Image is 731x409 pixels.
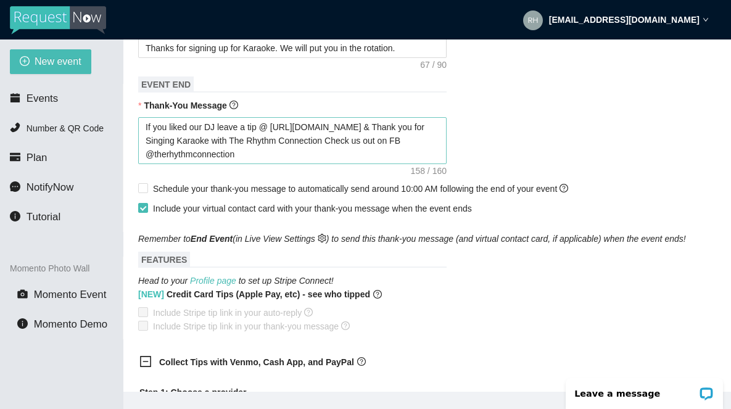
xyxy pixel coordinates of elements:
img: RequestNow [10,6,106,35]
span: info-circle [17,318,28,329]
span: question-circle [229,101,238,109]
span: Plan [27,152,47,163]
span: Momento Demo [34,318,107,330]
span: Momento Event [34,289,107,300]
b: Step 1: Choose a provider [139,387,246,397]
img: aaa7bb0bfbf9eacfe7a42b5dcf2cbb08 [523,10,543,30]
span: question-circle [560,184,568,192]
a: Profile page [190,276,236,286]
span: question-circle [373,287,382,301]
span: phone [10,122,20,133]
span: camera [17,289,28,299]
div: Collect Tips with Venmo, Cash App, and PayPalquestion-circle [130,348,438,378]
i: Remember to (in Live View Settings ) to send this thank-you message (and virtual contact card, if... [138,234,686,244]
b: End Event [191,234,233,244]
button: plus-circleNew event [10,49,91,74]
span: setting [318,234,326,242]
span: info-circle [10,211,20,221]
span: New event [35,54,81,69]
span: FEATURES [138,252,190,268]
span: question-circle [341,321,350,330]
span: Schedule your thank-you message to automatically send around 10:00 AM following the end of your e... [153,184,568,194]
b: Credit Card Tips (Apple Pay, etc) - see who tipped [138,287,370,301]
span: down [703,17,709,23]
span: plus-circle [20,56,30,68]
span: [NEW] [138,289,164,299]
span: Number & QR Code [27,123,104,133]
span: Include your virtual contact card with your thank-you message when the event ends [153,204,472,213]
span: Include Stripe tip link in your auto-reply [148,306,318,320]
textarea: If you liked our DJ leave a tip @ [URL][DOMAIN_NAME] & Thank you for Singing Karaoke with The Rhy... [138,117,447,164]
b: Thank-You Message [144,101,226,110]
span: credit-card [10,152,20,162]
b: Collect Tips with Venmo, Cash App, and PayPal [159,357,354,367]
span: question-circle [357,357,366,366]
i: Head to your to set up Stripe Connect! [138,276,334,286]
span: NotifyNow [27,181,73,193]
span: minus-square [139,355,152,368]
strong: [EMAIL_ADDRESS][DOMAIN_NAME] [549,15,700,25]
span: Events [27,93,58,104]
span: EVENT END [138,76,194,93]
span: Tutorial [27,211,60,223]
textarea: Thanks for signing up for Karaoke. We will put you in the rotation. [138,38,447,58]
span: calendar [10,93,20,103]
span: message [10,181,20,192]
iframe: LiveChat chat widget [558,370,731,409]
span: question-circle [304,308,313,316]
span: Include Stripe tip link in your thank-you message [148,320,355,333]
